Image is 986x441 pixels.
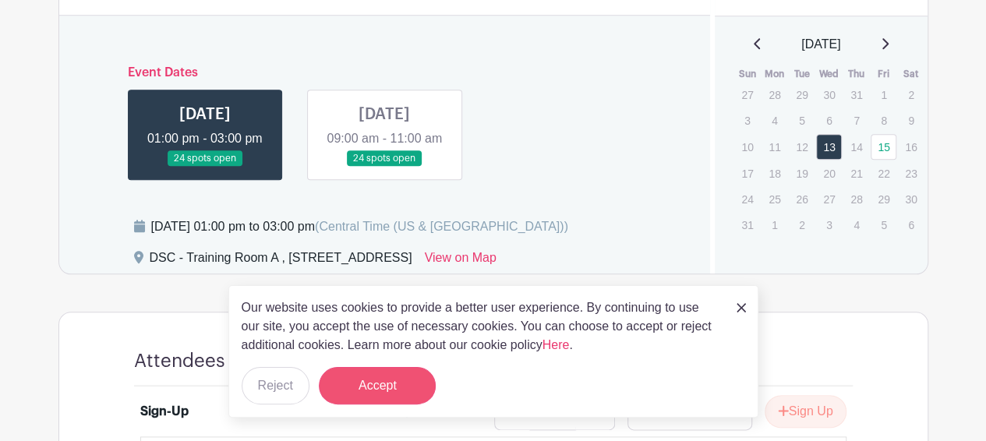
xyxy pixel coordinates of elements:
p: 1 [871,83,896,107]
p: 29 [871,187,896,211]
p: 21 [843,161,869,185]
p: Our website uses cookies to provide a better user experience. By continuing to use our site, you ... [242,298,720,355]
th: Wed [815,66,843,82]
p: 5 [789,108,815,132]
p: 18 [762,161,787,185]
p: 27 [734,83,760,107]
p: 5 [871,213,896,237]
button: Sign Up [765,395,846,428]
p: 2 [789,213,815,237]
a: 15 [871,134,896,160]
th: Sun [733,66,761,82]
p: 6 [898,213,924,237]
th: Thu [843,66,870,82]
p: 9 [898,108,924,132]
th: Fri [870,66,897,82]
a: 13 [816,134,842,160]
p: 20 [816,161,842,185]
p: 28 [843,187,869,211]
p: 11 [762,135,787,159]
p: 12 [789,135,815,159]
p: 31 [734,213,760,237]
p: 23 [898,161,924,185]
div: [DATE] 01:00 pm to 03:00 pm [151,217,568,236]
p: 26 [789,187,815,211]
img: close_button-5f87c8562297e5c2d7936805f587ecaba9071eb48480494691a3f1689db116b3.svg [737,303,746,312]
p: 7 [843,108,869,132]
p: 10 [734,135,760,159]
p: 19 [789,161,815,185]
button: Reject [242,367,309,404]
button: Accept [319,367,436,404]
th: Sat [897,66,924,82]
p: 22 [871,161,896,185]
p: 29 [789,83,815,107]
div: DSC - Training Room A , [STREET_ADDRESS] [150,249,412,273]
p: 27 [816,187,842,211]
p: 4 [762,108,787,132]
span: [DATE] [801,35,840,54]
p: 28 [762,83,787,107]
p: 3 [816,213,842,237]
p: 14 [843,135,869,159]
a: Here [542,338,570,351]
p: 6 [816,108,842,132]
p: 24 [734,187,760,211]
p: 1 [762,213,787,237]
p: 30 [898,187,924,211]
th: Mon [761,66,788,82]
span: (Central Time (US & [GEOGRAPHIC_DATA])) [315,220,568,233]
p: 8 [871,108,896,132]
p: 25 [762,187,787,211]
p: 30 [816,83,842,107]
p: 4 [843,213,869,237]
p: 2 [898,83,924,107]
p: 17 [734,161,760,185]
h6: Event Dates [115,65,655,80]
th: Tue [788,66,815,82]
h4: Attendees [134,350,225,372]
p: 16 [898,135,924,159]
p: 31 [843,83,869,107]
a: View on Map [425,249,497,273]
div: Sign-Up [140,402,189,421]
p: 3 [734,108,760,132]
